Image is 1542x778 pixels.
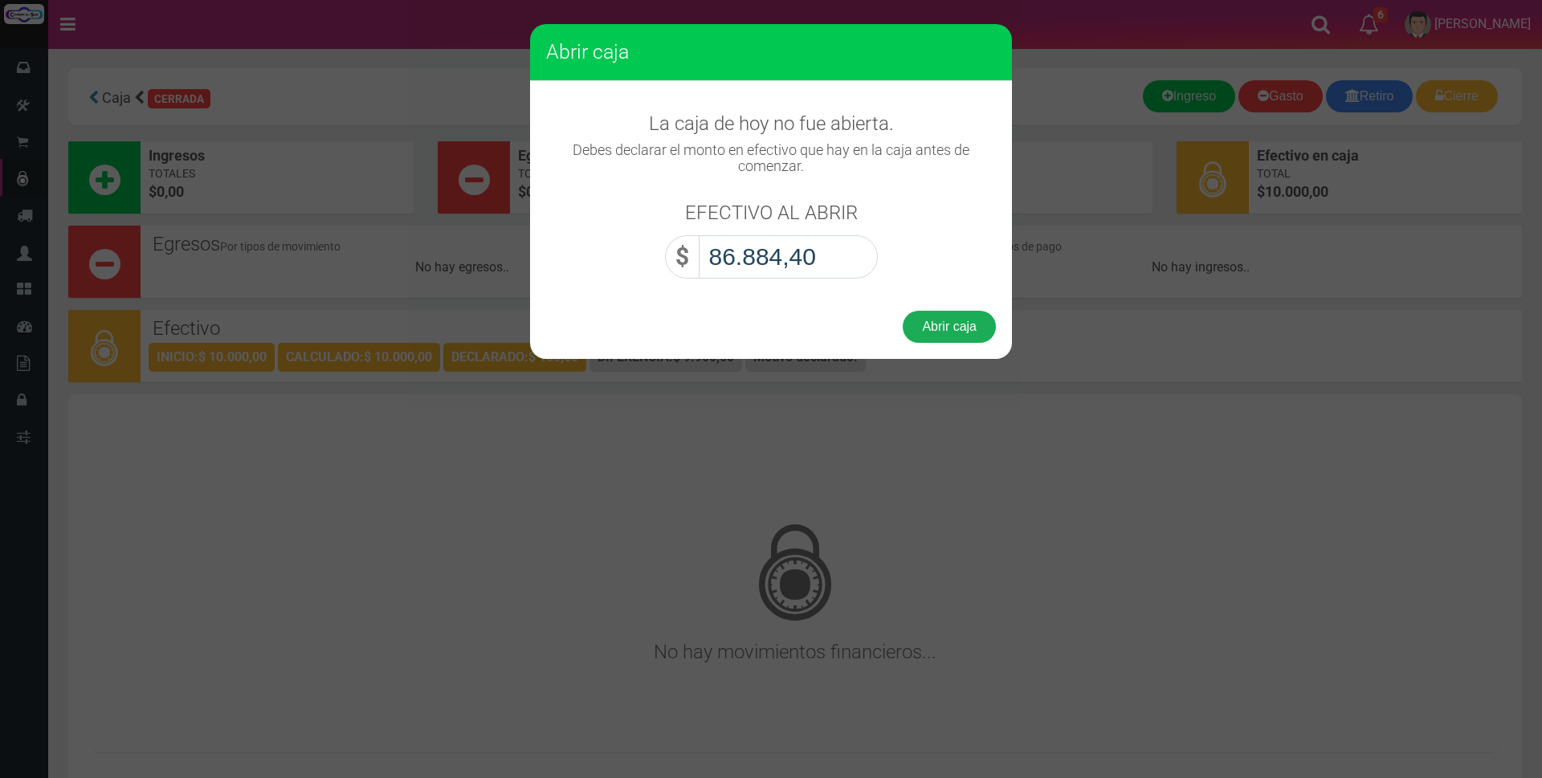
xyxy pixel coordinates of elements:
[903,311,996,343] button: Abrir caja
[685,202,858,223] h3: EFECTIVO AL ABRIR
[546,142,996,174] h4: Debes declarar el monto en efectivo que hay en la caja antes de comenzar.
[546,113,996,134] h3: La caja de hoy no fue abierta.
[546,40,996,64] h3: Abrir caja
[675,242,689,271] strong: $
